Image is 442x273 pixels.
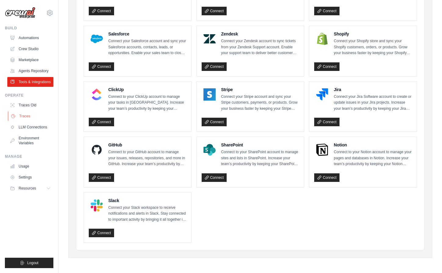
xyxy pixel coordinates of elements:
[202,7,227,15] a: Connect
[221,38,299,56] p: Connect your Zendesk account to sync tickets from your Zendesk Support account. Enable your suppo...
[334,31,412,37] h4: Shopify
[203,88,216,101] img: Stripe Logo
[89,62,114,71] a: Connect
[91,199,103,212] img: Slack Logo
[7,183,53,193] button: Resources
[221,149,299,167] p: Connect to your SharePoint account to manage sites and lists in SharePoint. Increase your team’s ...
[203,144,216,156] img: SharePoint Logo
[91,144,103,156] img: GitHub Logo
[7,172,53,182] a: Settings
[108,31,186,37] h4: Salesforce
[7,77,53,87] a: Tools & Integrations
[89,229,114,237] a: Connect
[89,7,114,15] a: Connect
[7,133,53,148] a: Environment Variables
[89,118,114,126] a: Connect
[221,87,299,93] h4: Stripe
[314,7,340,15] a: Connect
[202,173,227,182] a: Connect
[91,88,103,101] img: ClickUp Logo
[7,55,53,65] a: Marketplace
[108,149,186,167] p: Connect to your GitHub account to manage your issues, releases, repositories, and more in GitHub....
[221,31,299,37] h4: Zendesk
[314,62,340,71] a: Connect
[108,87,186,93] h4: ClickUp
[7,33,53,43] a: Automations
[27,260,38,265] span: Logout
[108,142,186,148] h4: GitHub
[8,111,54,121] a: Traces
[19,186,36,191] span: Resources
[7,161,53,171] a: Usage
[108,197,186,204] h4: Slack
[7,44,53,54] a: Crew Studio
[5,258,53,268] button: Logout
[5,93,53,98] div: Operate
[108,38,186,56] p: Connect your Salesforce account and sync your Salesforce accounts, contacts, leads, or opportunit...
[5,154,53,159] div: Manage
[334,38,412,56] p: Connect your Shopify store and sync your Shopify customers, orders, or products. Grow your busine...
[108,205,186,223] p: Connect your Slack workspace to receive notifications and alerts in Slack. Stay connected to impo...
[91,33,103,45] img: Salesforce Logo
[334,142,412,148] h4: Notion
[202,118,227,126] a: Connect
[7,66,53,76] a: Agents Repository
[314,118,340,126] a: Connect
[316,88,328,101] img: Jira Logo
[202,62,227,71] a: Connect
[5,7,35,19] img: Logo
[334,94,412,112] p: Connect your Jira Software account to create or update issues in your Jira projects. Increase you...
[7,100,53,110] a: Traces Old
[221,142,299,148] h4: SharePoint
[7,122,53,132] a: LLM Connections
[5,26,53,31] div: Build
[334,87,412,93] h4: Jira
[314,173,340,182] a: Connect
[89,173,114,182] a: Connect
[316,144,328,156] img: Notion Logo
[203,33,216,45] img: Zendesk Logo
[334,149,412,167] p: Connect to your Notion account to manage your pages and databases in Notion. Increase your team’s...
[108,94,186,112] p: Connect to your ClickUp account to manage your tasks in [GEOGRAPHIC_DATA]. Increase your team’s p...
[221,94,299,112] p: Connect your Stripe account and sync your Stripe customers, payments, or products. Grow your busi...
[316,33,328,45] img: Shopify Logo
